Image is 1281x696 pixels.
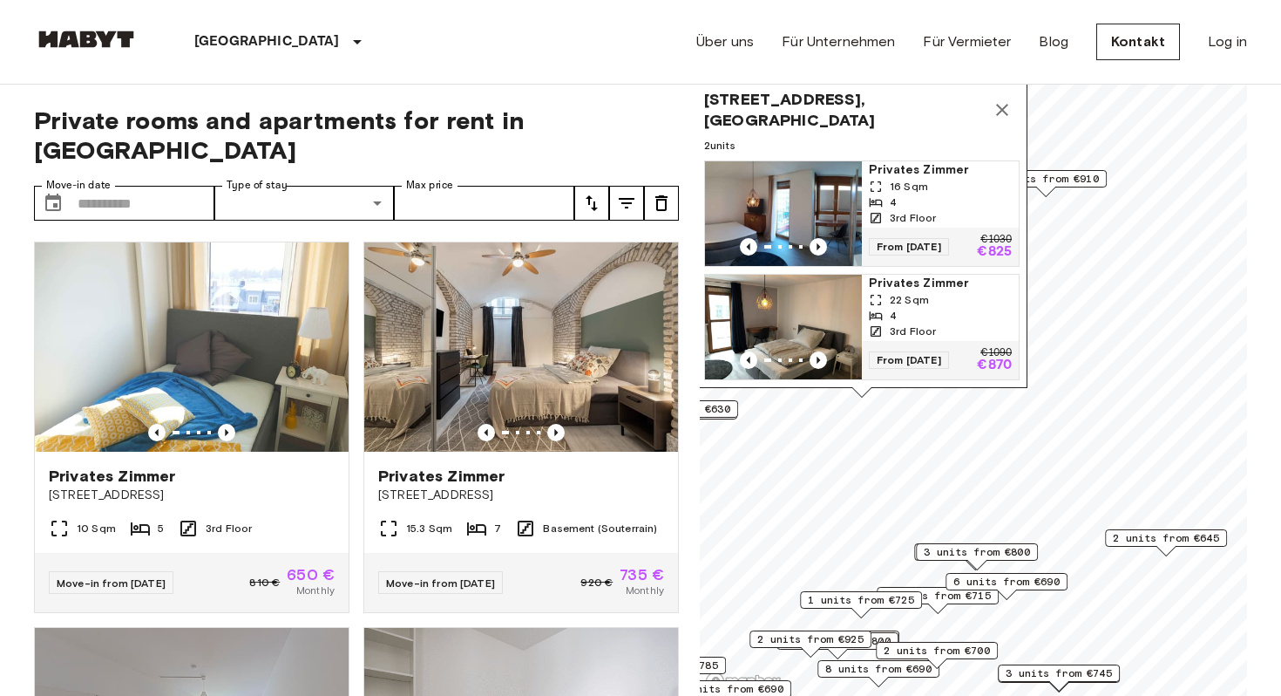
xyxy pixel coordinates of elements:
a: Über uns [696,31,754,52]
a: Marketing picture of unit DE-02-010-001-04HFPrevious imagePrevious imagePrivates Zimmer16 Sqm43rd... [704,160,1020,267]
span: 3rd Floor [890,210,936,226]
span: 8 units from €690 [825,661,932,677]
div: Map marker [1105,529,1227,556]
button: Choose date [36,186,71,221]
span: 5 [158,521,164,536]
span: Privates Zimmer [869,275,1012,292]
span: 2 units from €925 [757,631,864,647]
span: 15.3 Sqm [406,521,452,536]
a: Marketing picture of unit DE-02-004-006-05HFPrevious imagePrevious imagePrivates Zimmer[STREET_AD... [363,242,679,613]
a: Marketing picture of unit DE-02-011-001-01HFPrevious imagePrevious imagePrivates Zimmer[STREET_AD... [34,242,349,613]
span: 7 [494,521,501,536]
span: [STREET_ADDRESS] [49,487,335,504]
a: Für Unternehmen [782,31,895,52]
span: 3rd Floor [206,521,252,536]
span: [STREET_ADDRESS] [378,487,664,504]
div: Map marker [696,81,1027,398]
div: Map marker [998,665,1120,692]
div: Map marker [800,591,922,618]
span: Private rooms and apartments for rent in [GEOGRAPHIC_DATA] [34,106,679,165]
div: Map marker [916,543,1038,570]
div: Map marker [914,543,1036,570]
span: 5 units from €715 [884,588,991,604]
a: Kontakt [1096,24,1180,60]
p: €1030 [980,235,1012,245]
button: Previous image [148,424,166,441]
button: tune [574,186,609,221]
span: 920 € [580,575,613,590]
button: Previous image [740,238,757,256]
span: Privates Zimmer [378,466,505,487]
span: 1 units from €725 [808,592,914,608]
button: tune [644,186,679,221]
button: Previous image [810,351,827,369]
div: Map marker [877,587,999,614]
p: €825 [977,245,1012,259]
span: 16 Sqm [890,179,928,194]
a: Marketing picture of unit DE-02-010-001-02HFPrevious imagePrevious imagePrivates Zimmer22 Sqm43rd... [704,274,1020,380]
button: Previous image [740,351,757,369]
div: Map marker [749,631,871,658]
div: Map marker [817,660,939,687]
span: 4 [890,308,897,324]
span: 3 units from €745 [1006,665,1112,681]
span: 735 € [620,567,664,583]
span: 3rd Floor [890,324,936,339]
a: Für Vermieter [923,31,1011,52]
a: Blog [1039,31,1068,52]
span: Monthly [296,583,335,598]
label: Max price [406,178,453,193]
span: 3 units from €800 [924,544,1030,560]
button: Previous image [218,424,235,441]
span: From [DATE] [869,238,949,256]
span: Basement (Souterrain) [543,521,657,536]
span: 4 units from €800 [784,633,891,649]
span: 22 Sqm [890,292,929,308]
button: Previous image [810,238,827,256]
div: Map marker [876,642,998,669]
img: Marketing picture of unit DE-02-011-001-01HF [35,242,349,452]
span: Privates Zimmer [49,466,175,487]
img: Habyt [34,31,139,48]
button: Previous image [547,424,565,441]
span: 10 Sqm [77,521,116,536]
span: Move-in from [DATE] [57,577,166,590]
span: 2 units [704,138,1020,154]
span: 2 units from €645 [1113,530,1219,546]
span: 6 units from €690 [953,574,1060,590]
div: Map marker [945,573,1067,600]
span: 4 [890,194,897,210]
span: 810 € [249,575,280,590]
span: 3 units from €630 [624,401,730,417]
p: €870 [977,358,1012,372]
img: Marketing picture of unit DE-02-010-001-04HF [705,161,862,266]
a: Log in [1208,31,1247,52]
span: 2 units from €700 [884,643,990,658]
span: Privates Zimmer [869,161,1012,179]
button: tune [609,186,644,221]
span: 650 € [287,567,335,583]
p: [GEOGRAPHIC_DATA] [194,31,340,52]
p: €1090 [980,348,1012,358]
label: Move-in date [46,178,111,193]
span: Monthly [626,583,664,598]
img: Marketing picture of unit DE-02-004-006-05HF [364,242,678,452]
img: Marketing picture of unit DE-02-010-001-02HF [705,275,862,379]
span: Move-in from [DATE] [386,577,495,590]
label: Type of stay [227,178,288,193]
span: From [DATE] [869,351,949,369]
button: Previous image [478,424,495,441]
span: 3 units from €785 [612,658,718,673]
span: 1 units from €910 [993,171,1099,187]
span: [STREET_ADDRESS], [GEOGRAPHIC_DATA] [704,89,985,131]
a: Mapbox logo [705,672,782,692]
div: Map marker [985,170,1107,197]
